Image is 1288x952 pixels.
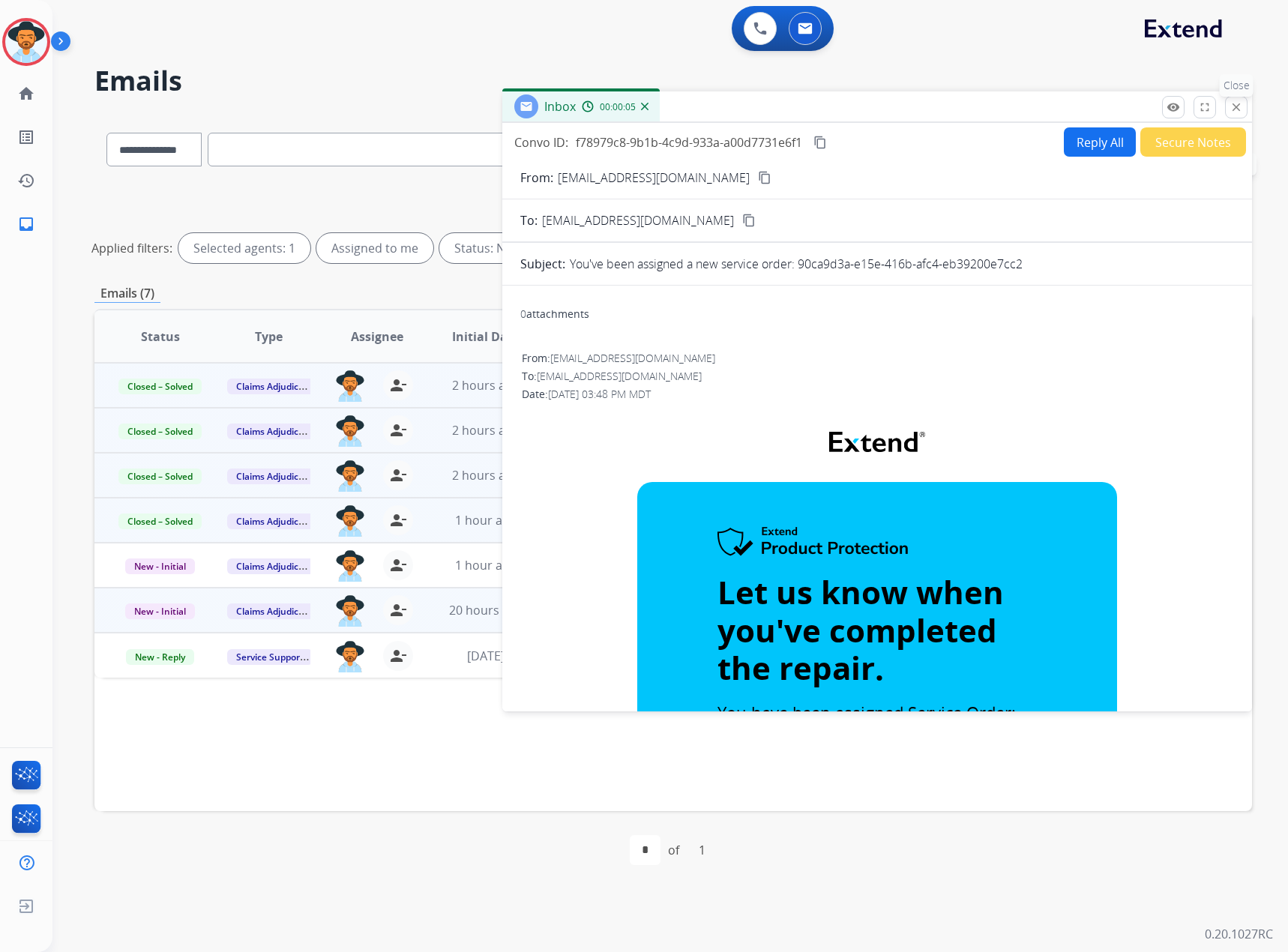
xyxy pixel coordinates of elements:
span: Closed – Solved [118,379,202,394]
span: [EMAIL_ADDRESS][DOMAIN_NAME] [542,211,734,229]
mat-icon: close [1230,100,1243,114]
span: Initial Date [452,328,520,346]
mat-icon: person_remove [389,511,407,529]
img: agent-avatar [335,415,365,447]
img: avatar [5,21,47,63]
div: Assigned to me [316,233,433,263]
span: [EMAIL_ADDRESS][DOMAIN_NAME] [550,351,715,365]
span: New - Initial [125,558,195,574]
span: 2 hours ago [452,377,520,394]
strong: Let us know when you've completed the repair. [717,570,1004,689]
p: You've been assigned a new service order: 90ca9d3a-e15e-416b-afc4-eb39200e7cc2 [570,255,1023,273]
span: Claims Adjudication [227,424,330,439]
mat-icon: person_remove [389,421,407,439]
span: [EMAIL_ADDRESS][DOMAIN_NAME] [537,369,702,383]
span: Service Support [227,649,313,665]
mat-icon: person_remove [389,556,407,574]
div: 1 [687,835,717,865]
div: of [668,841,679,859]
div: attachments [520,307,589,322]
span: You have been assigned Service Order: [717,701,1016,723]
img: agent-avatar [335,370,365,402]
mat-icon: person_remove [389,376,407,394]
p: [EMAIL_ADDRESS][DOMAIN_NAME] [558,169,750,187]
mat-icon: content_copy [742,214,756,227]
div: Status: New - Initial [439,233,598,263]
span: Claims Adjudication [227,513,330,529]
mat-icon: list_alt [17,128,35,146]
span: Closed – Solved [118,469,202,484]
div: Date: [522,387,1233,402]
span: Claims Adjudication [227,558,330,574]
mat-icon: home [17,85,35,103]
p: From: [520,169,553,187]
span: [DATE] [467,648,505,664]
div: To: [522,369,1233,384]
span: Closed – Solved [118,513,202,529]
span: New - Reply [126,649,194,665]
span: Status [141,328,180,346]
span: Claims Adjudication [227,603,330,619]
h2: Emails [94,66,1252,96]
div: From: [522,351,1233,366]
mat-icon: person_remove [389,601,407,619]
button: Secure Notes [1140,127,1246,157]
span: 0 [520,307,526,321]
span: 2 hours ago [452,467,520,483]
span: 2 hours ago [452,422,520,439]
img: agent-avatar [335,550,365,582]
mat-icon: inbox [17,215,35,233]
span: Inbox [544,98,576,115]
mat-icon: person_remove [389,647,407,665]
span: 20 hours ago [449,602,523,618]
button: Close [1225,96,1248,118]
span: 1 hour ago [455,557,517,573]
button: Reply All [1064,127,1136,157]
img: agent-avatar [335,460,365,492]
img: agent-avatar [335,595,365,627]
img: agent-avatar [335,641,365,672]
p: Applied filters: [91,239,172,257]
span: 1 hour ago [455,512,517,528]
img: Extend Logo [829,432,925,452]
p: Close [1220,74,1254,97]
span: New - Initial [125,603,195,619]
img: agent-avatar [335,505,365,537]
p: To: [520,211,538,229]
p: 0.20.1027RC [1205,925,1273,943]
mat-icon: history [17,172,35,190]
img: Extend Product Protection [717,527,909,558]
span: Type [255,328,283,346]
p: Emails (7) [94,284,160,303]
mat-icon: remove_red_eye [1167,100,1180,114]
mat-icon: fullscreen [1198,100,1212,114]
span: Closed – Solved [118,424,202,439]
span: 00:00:05 [600,101,636,113]
span: Claims Adjudication [227,469,330,484]
p: Convo ID: [514,133,568,151]
span: Assignee [351,328,403,346]
mat-icon: content_copy [813,136,827,149]
mat-icon: content_copy [758,171,771,184]
mat-icon: person_remove [389,466,407,484]
span: f78979c8-9b1b-4c9d-933a-a00d7731e6f1 [576,134,802,151]
div: Selected agents: 1 [178,233,310,263]
span: [DATE] 03:48 PM MDT [548,387,651,401]
span: Claims Adjudication [227,379,330,394]
p: Subject: [520,255,565,273]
